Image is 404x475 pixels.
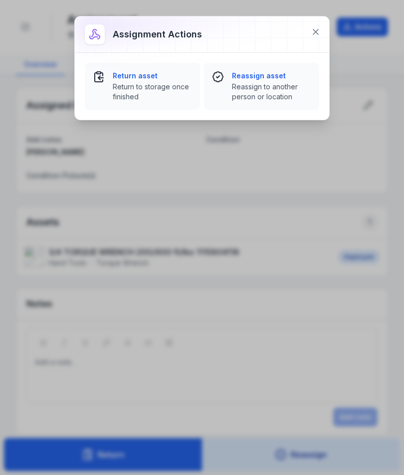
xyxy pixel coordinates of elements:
[204,63,319,110] button: Reassign assetReassign to another person or location
[232,71,311,81] strong: Reassign asset
[113,82,192,102] span: Return to storage once finished
[85,63,200,110] button: Return assetReturn to storage once finished
[232,82,311,102] span: Reassign to another person or location
[113,27,202,41] h3: Assignment actions
[113,71,192,81] strong: Return asset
